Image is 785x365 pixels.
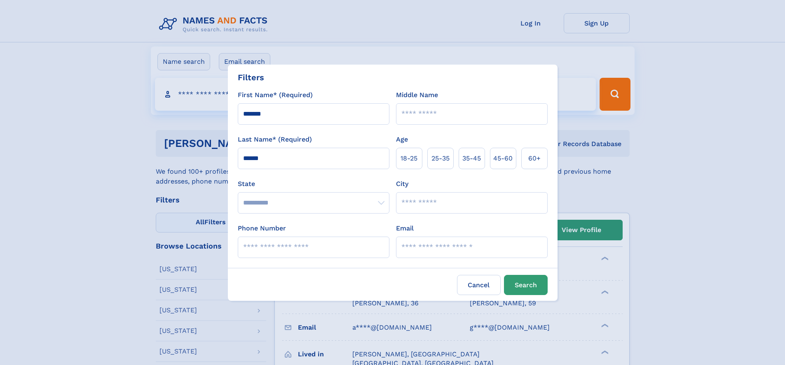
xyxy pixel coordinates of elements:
[238,223,286,233] label: Phone Number
[431,153,450,163] span: 25‑35
[493,153,513,163] span: 45‑60
[401,153,417,163] span: 18‑25
[238,179,389,189] label: State
[238,135,312,144] label: Last Name* (Required)
[238,90,313,100] label: First Name* (Required)
[528,153,541,163] span: 60+
[396,223,414,233] label: Email
[457,275,501,295] label: Cancel
[396,90,438,100] label: Middle Name
[504,275,548,295] button: Search
[462,153,481,163] span: 35‑45
[396,135,408,144] label: Age
[396,179,408,189] label: City
[238,71,264,84] div: Filters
